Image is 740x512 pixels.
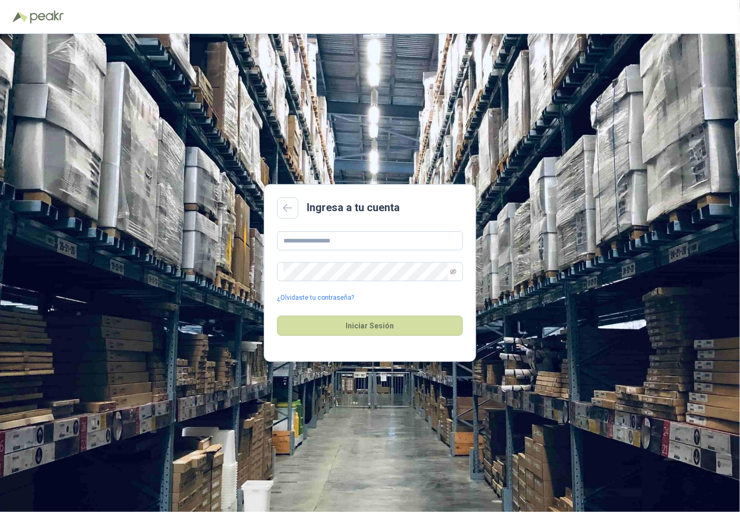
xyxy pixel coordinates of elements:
[277,316,463,336] button: Iniciar Sesión
[450,268,457,275] span: eye-invisible
[30,11,64,23] img: Peakr
[277,293,354,303] a: ¿Olvidaste tu contraseña?
[13,12,28,22] img: Logo
[307,199,400,216] h2: Ingresa a tu cuenta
